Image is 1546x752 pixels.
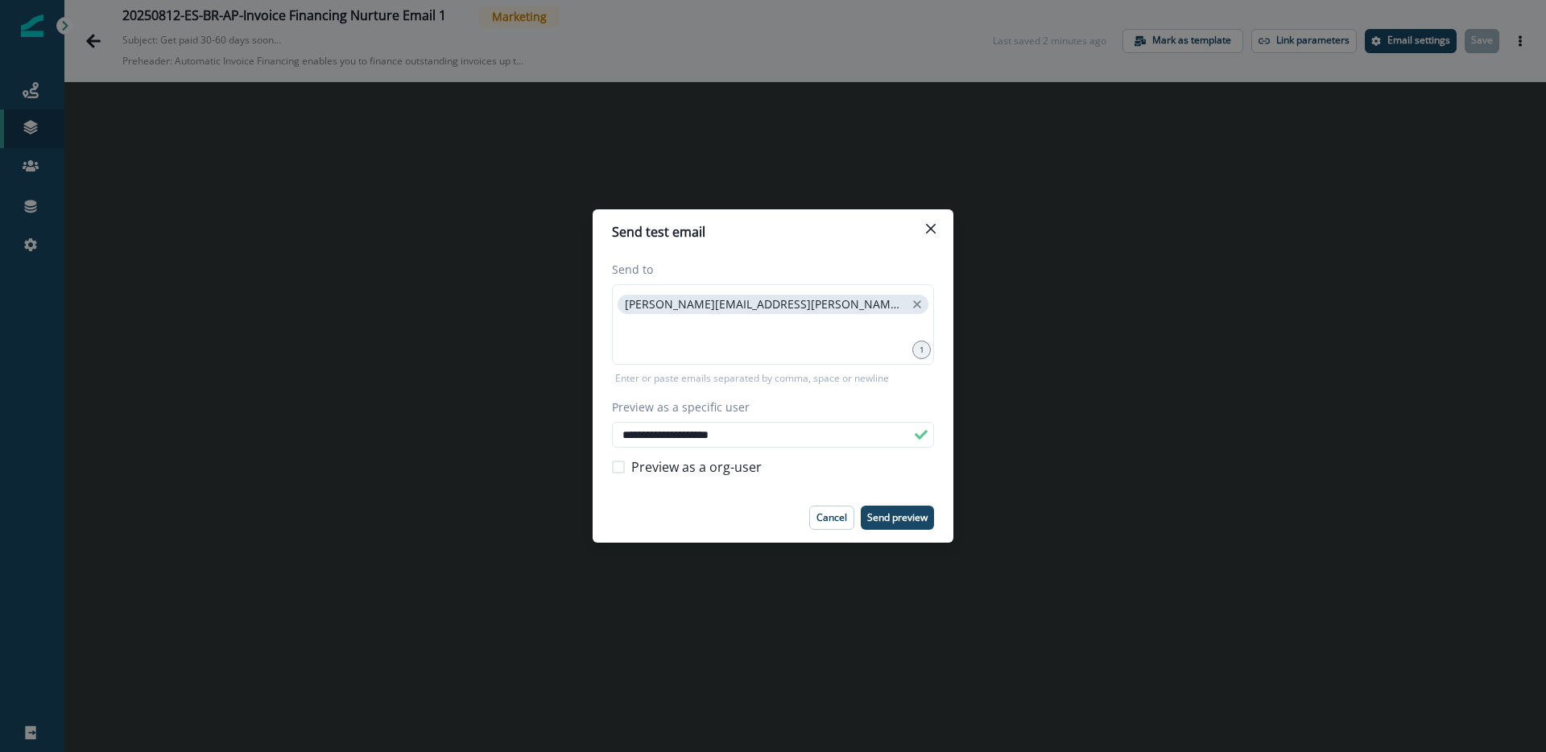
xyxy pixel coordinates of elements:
button: close [910,296,924,312]
p: Enter or paste emails separated by comma, space or newline [612,371,892,386]
span: Preview as a org-user [631,457,762,477]
p: Send test email [612,222,705,242]
div: 1 [912,341,931,359]
label: Preview as a specific user [612,399,924,415]
p: [PERSON_NAME][EMAIL_ADDRESS][PERSON_NAME][DOMAIN_NAME] [625,298,905,312]
button: Send preview [861,506,934,530]
button: Cancel [809,506,854,530]
p: Send preview [867,512,928,523]
button: Close [918,216,944,242]
p: Cancel [816,512,847,523]
label: Send to [612,261,924,278]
